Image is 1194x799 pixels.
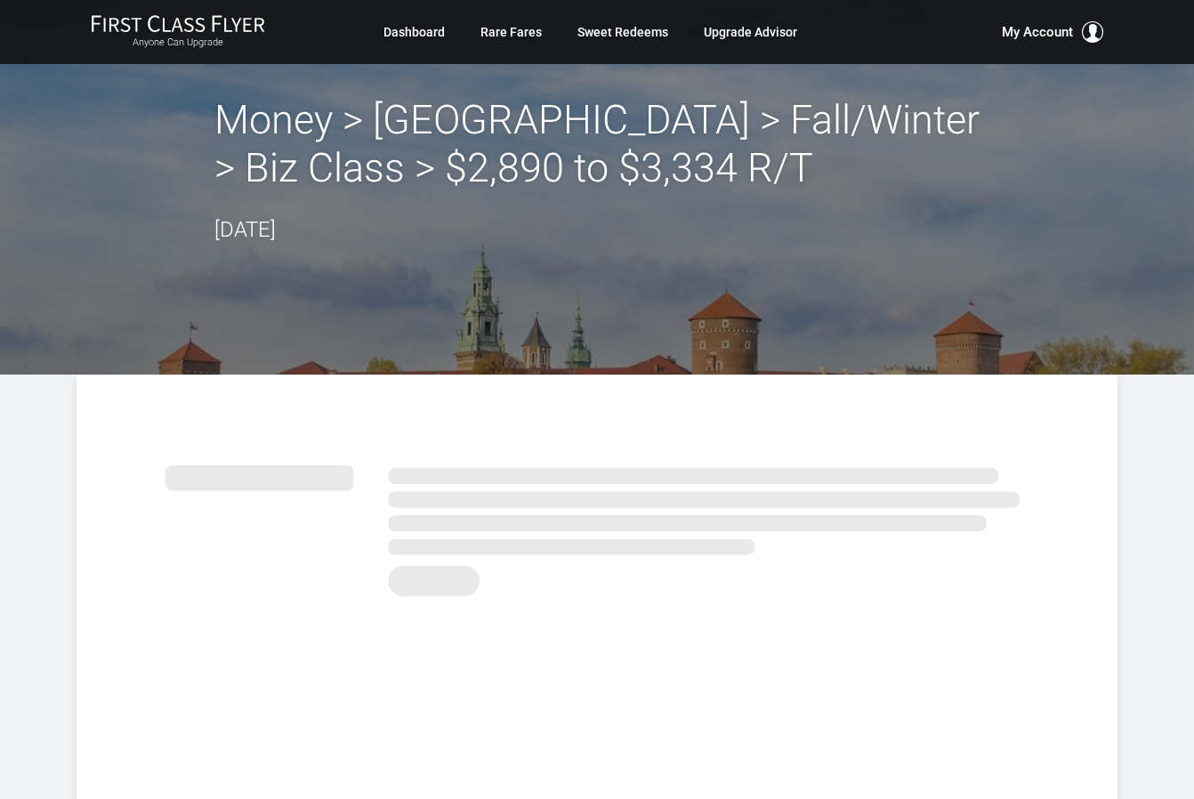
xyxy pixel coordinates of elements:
img: summary.svg [165,446,1029,607]
small: Anyone Can Upgrade [91,36,265,49]
time: [DATE] [214,217,276,242]
span: My Account [1002,21,1073,43]
img: First Class Flyer [91,14,265,33]
button: My Account [1002,21,1103,43]
a: Dashboard [383,16,445,48]
h2: Money > [GEOGRAPHIC_DATA] > Fall/Winter > Biz Class > $2,890 to $3,334 R/T [214,96,980,192]
a: Sweet Redeems [577,16,668,48]
a: First Class FlyerAnyone Can Upgrade [91,14,265,50]
a: Rare Fares [480,16,542,48]
a: Upgrade Advisor [704,16,797,48]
